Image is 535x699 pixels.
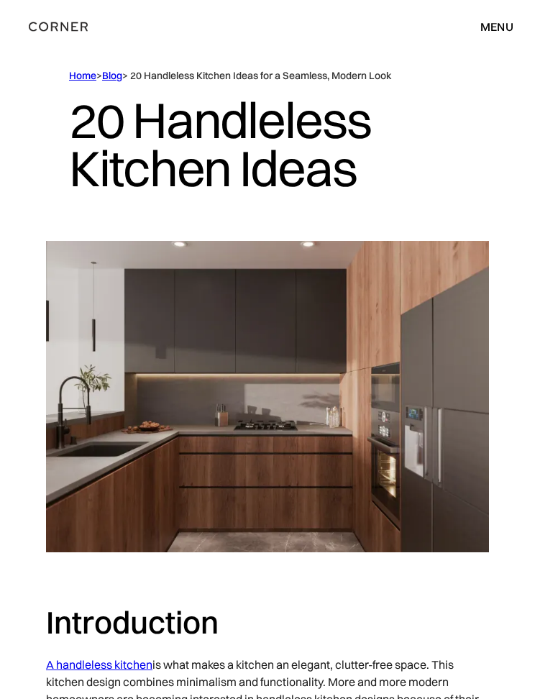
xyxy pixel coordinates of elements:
[46,657,152,672] a: A handleless kitchen
[69,69,96,82] a: Home
[69,83,466,206] h1: 20 Handleless Kitchen Ideas
[69,69,466,83] div: > > 20 Handleless Kitchen Ideas for a Seamless, Modern Look
[466,14,513,39] div: menu
[102,69,122,82] a: Blog
[46,603,489,642] h2: Introduction
[22,17,127,36] a: home
[480,21,513,32] div: menu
